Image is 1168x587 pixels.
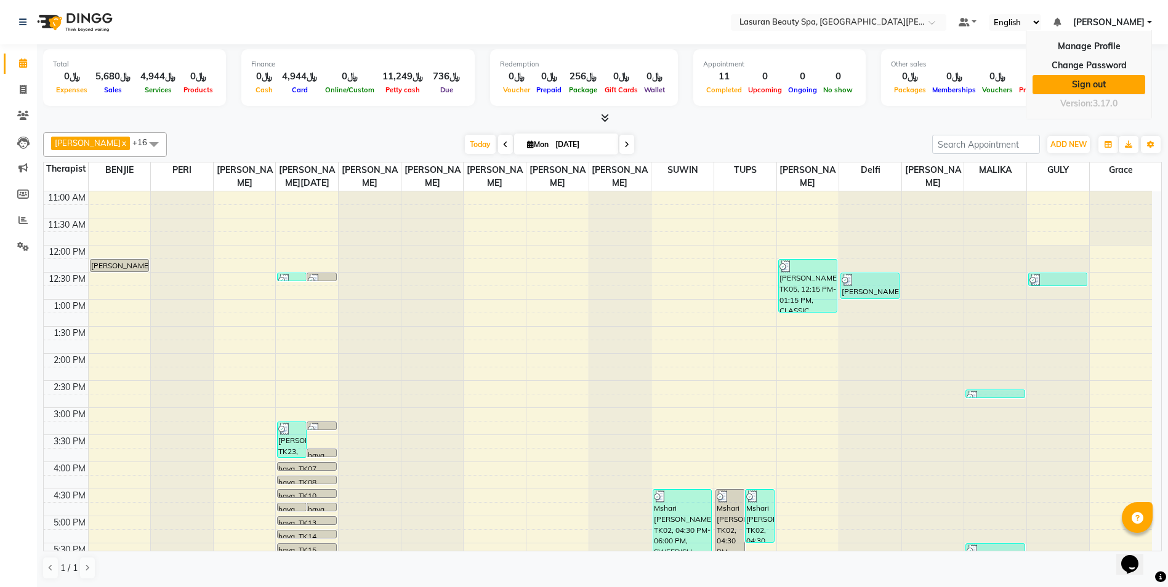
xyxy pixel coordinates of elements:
div: 5:00 PM [51,516,88,529]
div: haya, TK13, 05:00 PM-05:01 PM, Service Test [278,517,336,524]
span: +16 [132,137,156,147]
span: Products [180,86,216,94]
div: ﷼0 [641,70,668,84]
div: Therapist [44,162,88,175]
span: [PERSON_NAME] [401,162,464,191]
span: [PERSON_NAME] [526,162,589,191]
div: [PERSON_NAME], TK05, 12:15 PM-01:15 PM, CLASSIC COMBO M&P | كومبو كلاسيك (باديكير+مانكير) [779,260,837,312]
span: Mon [524,140,552,149]
div: haya, TK12, 04:45 PM-04:46 PM, Service Test [307,503,336,511]
span: Packages [891,86,929,94]
div: Mshari [PERSON_NAME], TK02, 04:30 PM-06:00 PM, SWEEDISH MASSAGE | جلسة لتدليك سويدي [653,490,711,569]
span: Cash [252,86,276,94]
div: 1:00 PM [51,300,88,313]
span: Grace [1090,162,1152,178]
span: Ongoing [785,86,820,94]
div: 11:00 AM [46,191,88,204]
span: [PERSON_NAME] [464,162,526,191]
div: ﷼0 [251,70,277,84]
div: ﷼4,944 [135,70,180,84]
div: [PERSON_NAME], TK22, 02:40 PM-02:41 PM, BLOW DRY SHORT | تجفيف الشعر القصير [966,390,1024,397]
div: Other sales [891,59,1090,70]
span: Gift Cards [602,86,641,94]
span: Package [566,86,600,94]
div: ﷼0 [602,70,641,84]
div: 4:30 PM [51,489,88,502]
div: 2:30 PM [51,381,88,394]
span: Prepaid [533,86,565,94]
span: Prepaids [1016,86,1051,94]
span: No show [820,86,856,94]
span: [PERSON_NAME] [777,162,839,191]
div: haya, TK07, 04:00 PM-04:01 PM, Service Test [278,463,336,470]
span: [PERSON_NAME] [902,162,964,191]
span: Upcoming [745,86,785,94]
div: ﷼0 [180,70,216,84]
div: haya, TK15, 05:30 PM-05:31 PM, BLOW DRY SHORT | تجفيف الشعر القصير [278,544,336,551]
span: [PERSON_NAME][DATE] [276,162,338,191]
span: Petty cash [382,86,423,94]
span: [PERSON_NAME] [214,162,276,191]
div: [PERSON_NAME], TK23, 03:15 PM-03:16 PM, HAIR COLOR AMONIA FREE TONER SHORT | تونر الشعر خال من ال... [307,422,336,429]
div: ﷼0 [322,70,377,84]
div: haya, TK14, 05:15 PM-05:16 PM, Service Test [278,530,336,538]
span: Today [465,135,496,154]
span: Wallet [641,86,668,94]
div: [PERSON_NAME], TK04, 12:30 PM-12:46 PM, Highlight FULL HEAD Length 1 | هايلايت لكامل الشعر 1 [1029,273,1087,286]
div: 0 [785,70,820,84]
span: Services [142,86,175,94]
span: GULY [1027,162,1089,178]
span: BENJIE [89,162,151,178]
div: 12:30 PM [46,273,88,286]
div: 12:00 PM [46,246,88,258]
div: ﷼4,944 [277,70,322,84]
div: [PERSON_NAME], TK24, 05:30 PM-05:31 PM, THREADING EYEBROWS | تنظيف الحواجب بالخيط [966,544,1024,551]
div: Finance [251,59,465,70]
div: ﷼0 [533,70,565,84]
div: Redemption [500,59,668,70]
div: [PERSON_NAME], TK01, 12:15 PM-12:30 PM, [GEOGRAPHIC_DATA] | جلسة [PERSON_NAME] [91,260,148,271]
div: ﷼0 [929,70,979,84]
div: 2:00 PM [51,354,88,367]
div: 1:30 PM [51,327,88,340]
div: 3:00 PM [51,408,88,421]
div: Reem, TK03, 12:30 PM-12:31 PM, HAIR COLOR TONER MEDUIM | تونر للشعر المتوسط [307,273,336,281]
div: 4:00 PM [51,462,88,475]
input: 2025-09-01 [552,135,613,154]
div: 0 [820,70,856,84]
span: Voucher [500,86,533,94]
a: Change Password [1033,56,1145,75]
span: Vouchers [979,86,1016,94]
span: Sales [101,86,125,94]
div: 3:30 PM [51,435,88,448]
span: Due [437,86,456,94]
div: ﷼5,680 [91,70,135,84]
div: 5:30 PM [51,543,88,556]
span: [PERSON_NAME] [55,138,121,148]
div: Reem, TK03, 12:30 PM-12:31 PM, HAIR COLOR FULL COLOR ROOT | صبغة الشعر بالكامل للشعر الجذور [278,273,306,281]
span: Card [289,86,311,94]
div: 0 [745,70,785,84]
span: MALIKA [964,162,1026,178]
span: TUPS [714,162,776,178]
div: Mshari [PERSON_NAME], TK02, 04:30 PM-05:30 PM, SWEEDISH MASSAGE | جلسة تدليك سويدي [746,490,774,542]
div: haya, TK10, 04:30 PM-04:31 PM, Service Test [278,490,336,497]
span: Memberships [929,86,979,94]
div: ﷼0 [500,70,533,84]
span: [PERSON_NAME] [339,162,401,191]
div: Mshari [PERSON_NAME], TK02, 04:30 PM-06:00 PM, AROMATHERAPY | جلسة تدليك بالزيوت العطريه [716,490,744,569]
div: haya, TK11, 04:45 PM-04:46 PM, Service Test [278,503,306,511]
span: Expenses [53,86,91,94]
span: ADD NEW [1050,140,1087,149]
div: haya, TK08, 04:15 PM-04:16 PM, Service Test [278,476,336,484]
div: 11:30 AM [46,218,88,231]
div: Version:3.17.0 [1033,95,1145,113]
div: ﷼0 [891,70,929,84]
input: Search Appointment [932,135,1040,154]
span: Delfi [839,162,901,178]
span: [PERSON_NAME] [589,162,651,191]
span: Completed [703,86,745,94]
a: Manage Profile [1033,37,1145,56]
div: ﷼256 [565,70,602,84]
button: ADD NEW [1047,136,1090,153]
